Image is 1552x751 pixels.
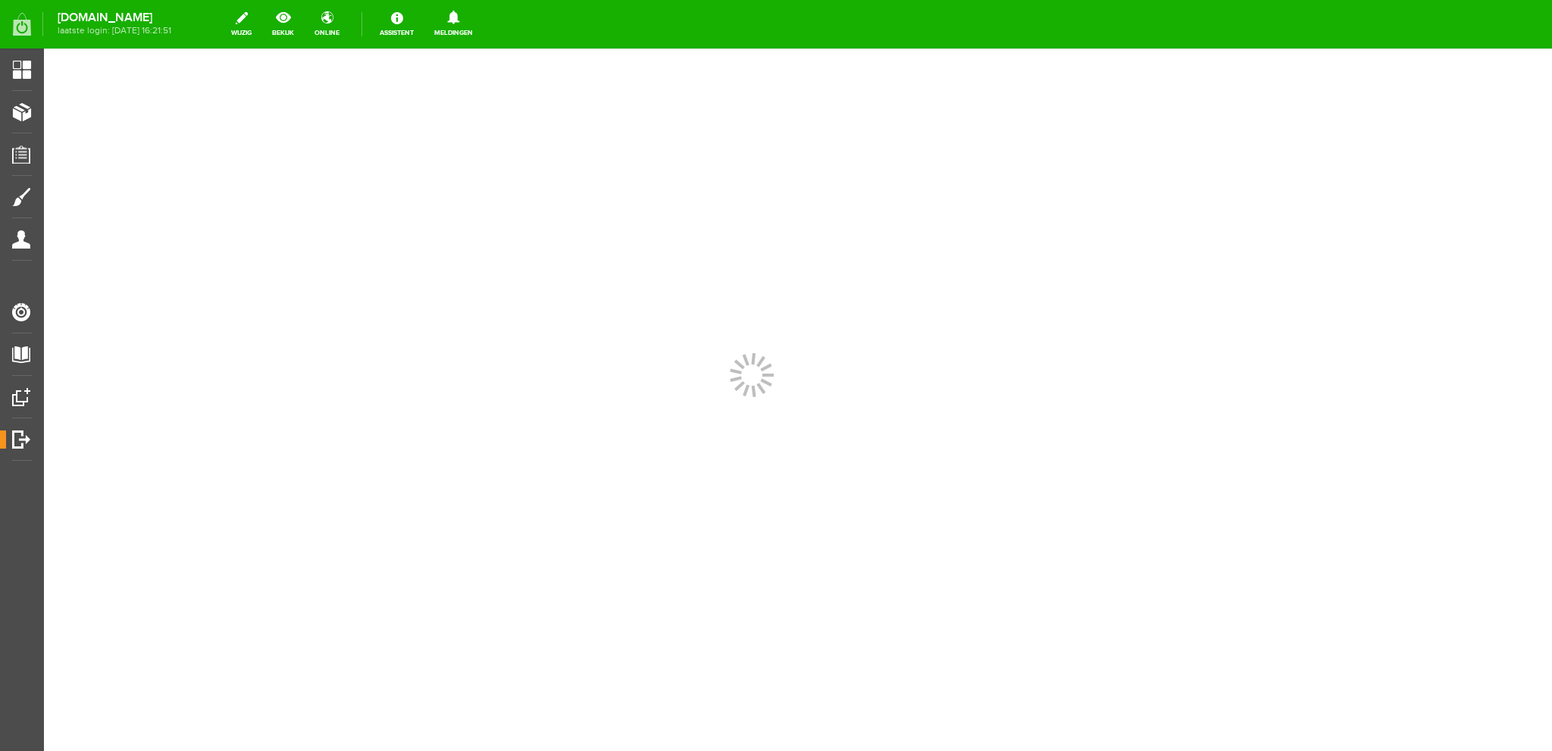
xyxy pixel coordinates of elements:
[222,8,261,41] a: wijzig
[263,8,303,41] a: bekijk
[58,14,171,22] strong: [DOMAIN_NAME]
[371,8,423,41] a: Assistent
[58,27,171,35] span: laatste login: [DATE] 16:21:51
[305,8,349,41] a: online
[425,8,482,41] a: Meldingen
